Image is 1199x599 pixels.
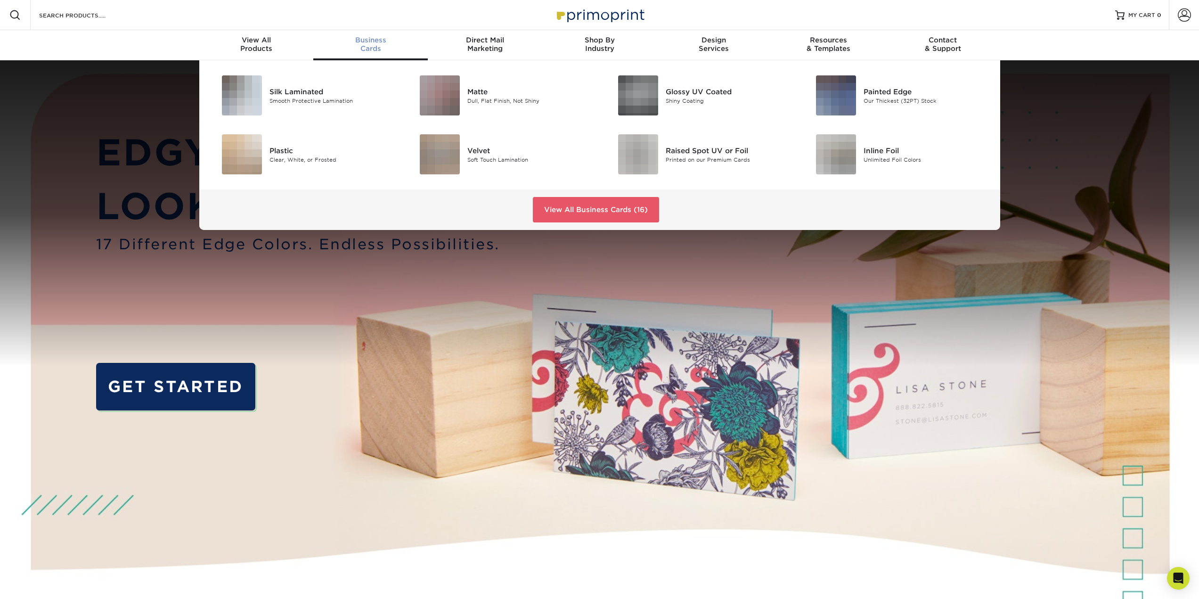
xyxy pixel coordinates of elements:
div: Cards [313,36,428,53]
img: Plastic Business Cards [222,134,262,174]
a: GET STARTED [96,363,255,410]
div: Industry [542,36,657,53]
img: Primoprint [553,5,647,25]
span: Contact [886,36,1000,44]
span: Shop By [542,36,657,44]
img: Silk Laminated Business Cards [222,75,262,115]
div: Painted Edge [864,86,988,97]
div: Shiny Coating [666,97,791,105]
div: Inline Foil [864,145,988,156]
span: 0 [1157,12,1161,18]
div: Smooth Protective Lamination [269,97,394,105]
span: View All [199,36,314,44]
span: Business [313,36,428,44]
div: Products [199,36,314,53]
img: Glossy UV Coated Business Cards [618,75,658,115]
div: Open Intercom Messenger [1167,567,1190,590]
div: Raised Spot UV or Foil [666,145,791,156]
div: Marketing [428,36,542,53]
div: Glossy UV Coated [666,86,791,97]
span: Resources [771,36,886,44]
div: & Templates [771,36,886,53]
a: View All Business Cards (16) [533,197,659,222]
div: Plastic [269,145,394,156]
a: View AllProducts [199,30,314,60]
a: Inline Foil Business Cards Inline Foil Unlimited Foil Colors [805,131,989,178]
a: Raised Spot UV or Foil Business Cards Raised Spot UV or Foil Printed on our Premium Cards [607,131,791,178]
a: DesignServices [657,30,771,60]
div: Matte [467,86,592,97]
img: Painted Edge Business Cards [816,75,856,115]
a: Matte Business Cards Matte Dull, Flat Finish, Not Shiny [408,72,593,119]
div: Dull, Flat Finish, Not Shiny [467,97,592,105]
div: Silk Laminated [269,86,394,97]
div: Services [657,36,771,53]
a: BusinessCards [313,30,428,60]
a: Velvet Business Cards Velvet Soft Touch Lamination [408,131,593,178]
div: Unlimited Foil Colors [864,156,988,164]
a: Painted Edge Business Cards Painted Edge Our Thickest (32PT) Stock [805,72,989,119]
img: Raised Spot UV or Foil Business Cards [618,134,658,174]
div: Velvet [467,145,592,156]
span: MY CART [1128,11,1155,19]
a: Plastic Business Cards Plastic Clear, White, or Frosted [211,131,395,178]
div: Our Thickest (32PT) Stock [864,97,988,105]
div: Clear, White, or Frosted [269,156,394,164]
div: Soft Touch Lamination [467,156,592,164]
img: Matte Business Cards [420,75,460,115]
input: SEARCH PRODUCTS..... [38,9,130,21]
span: Design [657,36,771,44]
a: Shop ByIndustry [542,30,657,60]
a: Resources& Templates [771,30,886,60]
div: & Support [886,36,1000,53]
img: Inline Foil Business Cards [816,134,856,174]
a: Silk Laminated Business Cards Silk Laminated Smooth Protective Lamination [211,72,395,119]
a: Glossy UV Coated Business Cards Glossy UV Coated Shiny Coating [607,72,791,119]
div: Printed on our Premium Cards [666,156,791,164]
a: Direct MailMarketing [428,30,542,60]
span: Direct Mail [428,36,542,44]
img: Velvet Business Cards [420,134,460,174]
a: Contact& Support [886,30,1000,60]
